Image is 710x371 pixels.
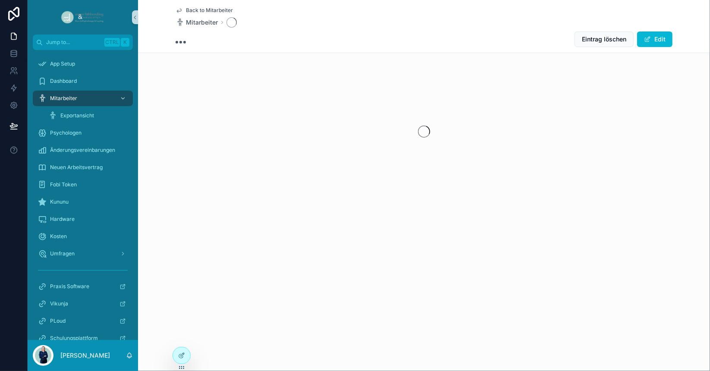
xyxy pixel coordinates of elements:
span: Eintrag löschen [582,35,626,44]
div: scrollable content [28,50,138,340]
a: Änderungsvereinbarungen [33,142,133,158]
a: Kosten [33,229,133,244]
button: Eintrag löschen [575,31,634,47]
a: Kununu [33,194,133,210]
span: Umfragen [50,250,75,257]
button: Edit [637,31,672,47]
span: Mitarbeiter [186,18,218,27]
button: Jump to...CtrlK [33,35,133,50]
a: Mitarbeiter [33,91,133,106]
span: Praxis Software [50,283,89,290]
a: Umfragen [33,246,133,261]
a: Fobi Token [33,177,133,192]
a: Praxis Software [33,279,133,294]
a: PLoud [33,313,133,329]
a: App Setup [33,56,133,72]
span: Vikunja [50,300,68,307]
span: Fobi Token [50,181,77,188]
span: Änderungsvereinbarungen [50,147,115,154]
span: App Setup [50,60,75,67]
a: Schulungsplattform [33,330,133,346]
span: Back to Mitarbeiter [186,7,233,14]
a: Mitarbeiter [176,18,218,27]
span: Dashboard [50,78,77,85]
span: Kununu [50,198,69,205]
img: App logo [60,10,105,24]
span: PLoud [50,318,66,324]
span: Schulungsplattform [50,335,98,342]
span: Kosten [50,233,67,240]
a: Exportansicht [43,108,133,123]
span: Jump to... [46,39,101,46]
span: Exportansicht [60,112,94,119]
span: Psychologen [50,129,82,136]
a: Back to Mitarbeiter [176,7,233,14]
a: Psychologen [33,125,133,141]
a: Hardware [33,211,133,227]
span: K [122,39,129,46]
span: Neuen Arbeitsvertrag [50,164,103,171]
p: [PERSON_NAME] [60,351,110,360]
span: Mitarbeiter [50,95,77,102]
a: Neuen Arbeitsvertrag [33,160,133,175]
a: Dashboard [33,73,133,89]
span: Ctrl [104,38,120,47]
a: Vikunja [33,296,133,311]
span: Hardware [50,216,75,223]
